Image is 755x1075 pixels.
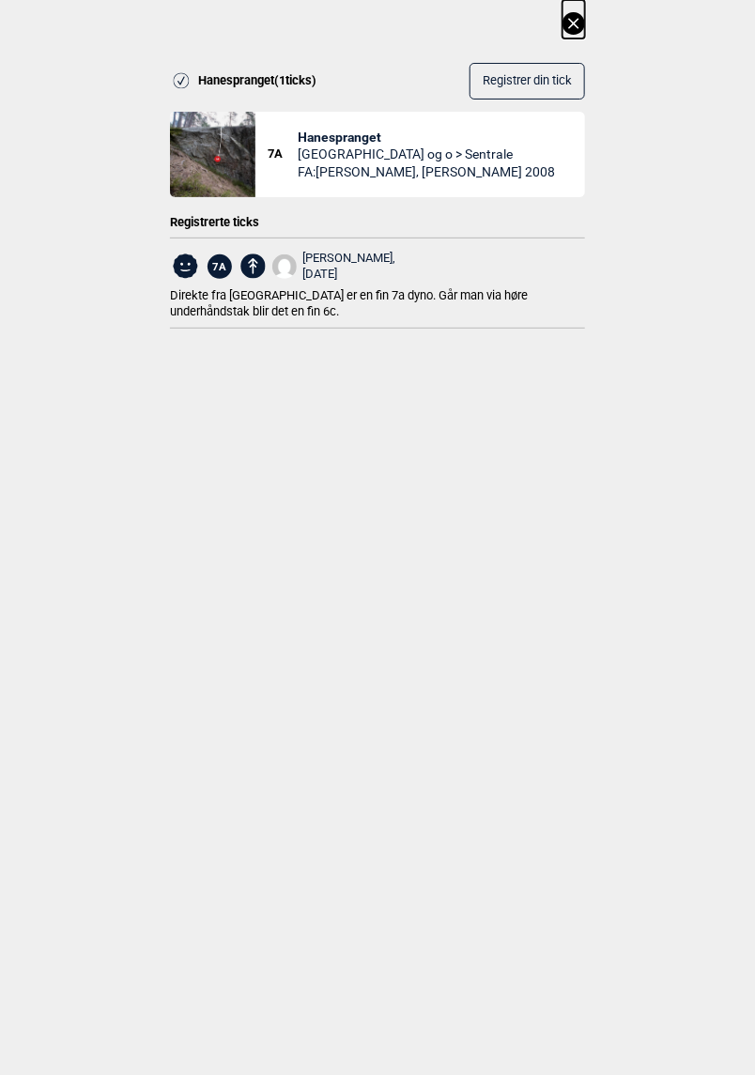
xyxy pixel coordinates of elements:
[272,254,297,279] img: User fallback1
[268,146,299,162] span: 7A
[299,129,556,146] span: Hanespranget
[170,288,528,318] span: Direkte fra [GEOGRAPHIC_DATA] er en fin 7a dyno. Går man via høre underhåndstak blir det en fin 6c.
[199,73,317,89] span: Hanespranget ( 1 ticks)
[170,215,585,231] div: Registrerte ticks
[299,163,556,180] span: FA: [PERSON_NAME], [PERSON_NAME] 2008
[272,251,396,283] a: User fallback1[PERSON_NAME], [DATE]
[299,146,556,162] span: [GEOGRAPHIC_DATA] og o > Sentrale
[170,112,255,197] img: Hanespranget 200410
[302,267,395,283] div: [DATE]
[302,251,395,283] div: [PERSON_NAME],
[483,74,572,88] span: Registrer din tick
[470,63,585,100] button: Registrer din tick
[208,254,232,279] span: 7A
